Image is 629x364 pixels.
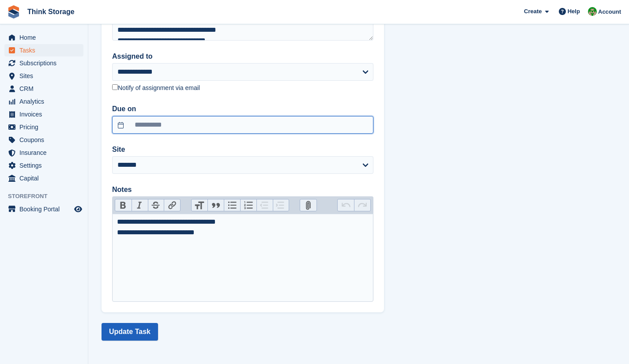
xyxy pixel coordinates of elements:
img: stora-icon-8386f47178a22dfd0bd8f6a31ec36ba5ce8667c1dd55bd0f319d3a0aa187defe.svg [7,5,20,19]
button: Link [164,199,180,211]
span: Create [524,7,542,16]
label: Site [112,144,373,155]
span: Tasks [19,44,72,56]
button: Update Task [102,323,158,341]
span: Home [19,31,72,44]
a: menu [4,203,83,215]
span: CRM [19,83,72,95]
a: menu [4,159,83,172]
button: Strikethrough [148,199,164,211]
span: Analytics [19,95,72,108]
input: Notify of assignment via email [112,84,118,90]
a: menu [4,146,83,159]
span: Help [568,7,580,16]
a: menu [4,83,83,95]
button: Heading [192,199,208,211]
span: Settings [19,159,72,172]
a: menu [4,172,83,184]
a: menu [4,121,83,133]
img: Sarah Mackie [588,7,597,16]
button: Decrease Level [256,199,273,211]
label: Notes [112,184,373,195]
span: Coupons [19,134,72,146]
span: Capital [19,172,72,184]
button: Undo [338,199,354,211]
span: Storefront [8,192,88,201]
a: menu [4,70,83,82]
button: Bold [115,199,132,211]
button: Redo [354,199,370,211]
button: Attach Files [300,199,316,211]
a: menu [4,31,83,44]
a: Think Storage [24,4,78,19]
button: Bullets [224,199,240,211]
button: Italic [132,199,148,211]
a: menu [4,95,83,108]
label: Assigned to [112,51,373,62]
span: Sites [19,70,72,82]
button: Numbers [240,199,256,211]
a: menu [4,134,83,146]
span: Account [598,8,621,16]
a: Preview store [73,204,83,214]
span: Invoices [19,108,72,120]
a: menu [4,108,83,120]
span: Insurance [19,146,72,159]
span: Pricing [19,121,72,133]
button: Quote [207,199,224,211]
button: Increase Level [273,199,289,211]
label: Notify of assignment via email [112,84,200,92]
a: menu [4,44,83,56]
a: menu [4,57,83,69]
span: Booking Portal [19,203,72,215]
span: Subscriptions [19,57,72,69]
label: Due on [112,104,373,114]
